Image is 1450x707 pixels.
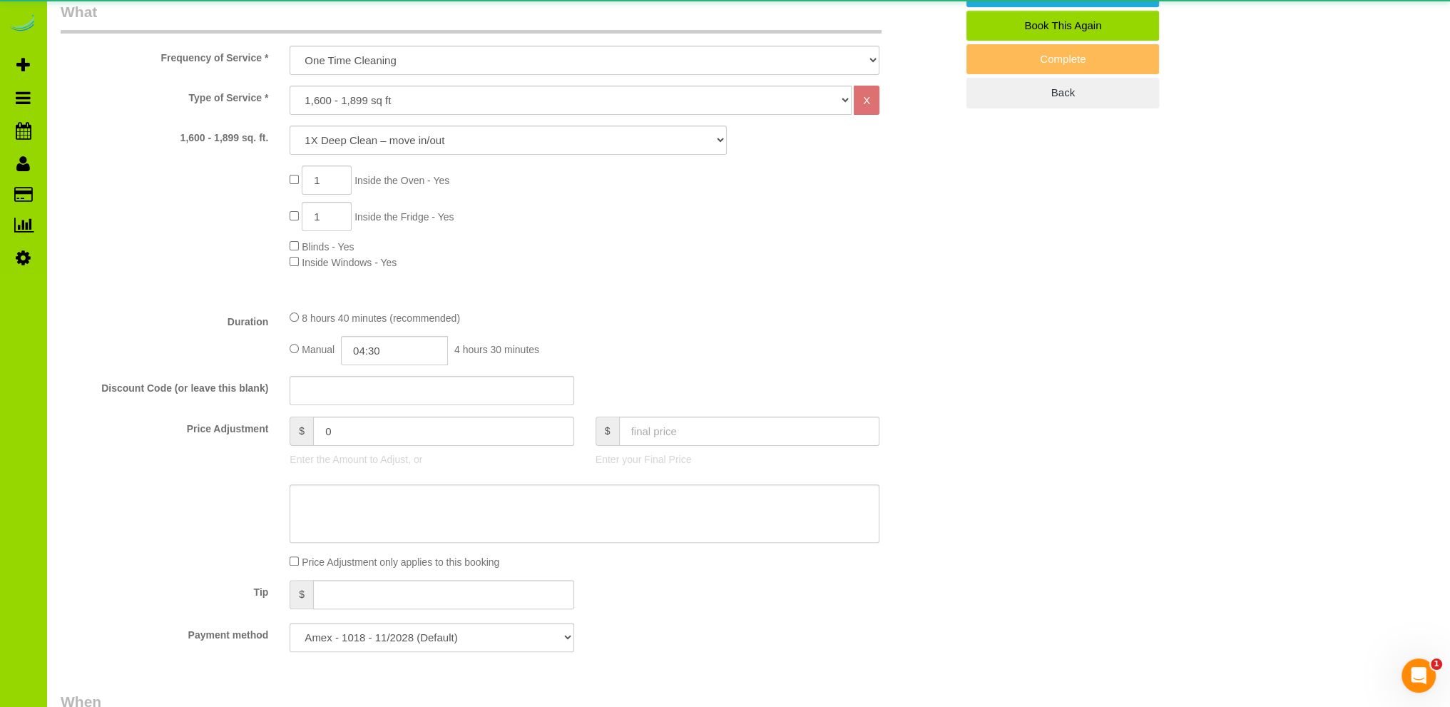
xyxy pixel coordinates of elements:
[61,1,882,34] legend: What
[354,175,449,186] span: Inside the Oven - Yes
[354,211,454,223] span: Inside the Fridge - Yes
[50,46,279,65] label: Frequency of Service *
[50,310,279,329] label: Duration
[290,417,313,446] span: $
[1431,658,1442,670] span: 1
[9,14,37,34] img: Automaid Logo
[50,86,279,105] label: Type of Service *
[966,78,1159,108] a: Back
[302,257,397,268] span: Inside Windows - Yes
[302,312,460,324] span: 8 hours 40 minutes (recommended)
[454,344,539,355] span: 4 hours 30 minutes
[50,417,279,436] label: Price Adjustment
[50,580,279,599] label: Tip
[1402,658,1436,693] iframe: Intercom live chat
[50,126,279,145] label: 1,600 - 1,899 sq. ft.
[50,376,279,395] label: Discount Code (or leave this blank)
[290,452,573,467] p: Enter the Amount to Adjust, or
[302,344,335,355] span: Manual
[596,417,619,446] span: $
[966,11,1159,41] a: Book This Again
[302,241,354,253] span: Blinds - Yes
[596,452,879,467] p: Enter your Final Price
[619,417,880,446] input: final price
[290,580,313,609] span: $
[302,556,499,568] span: Price Adjustment only applies to this booking
[50,623,279,642] label: Payment method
